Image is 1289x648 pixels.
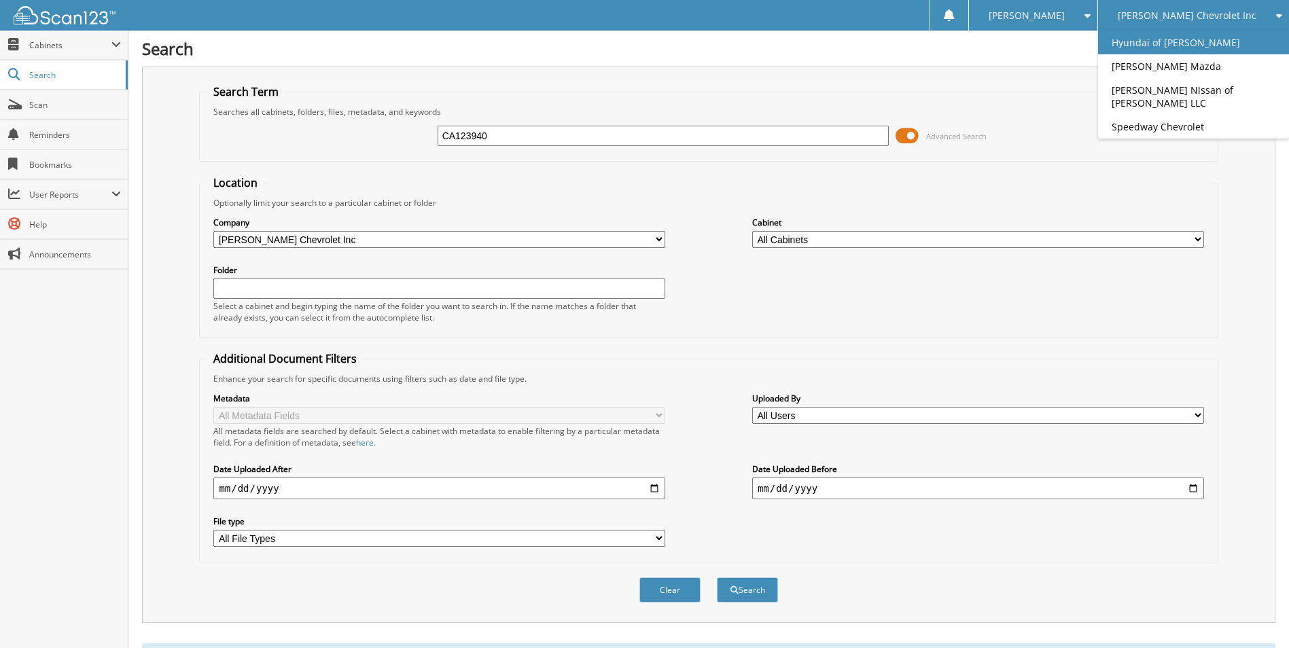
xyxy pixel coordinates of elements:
span: Scan [29,99,121,111]
span: Advanced Search [926,131,987,141]
div: All metadata fields are searched by default. Select a cabinet with metadata to enable filtering b... [213,425,665,448]
span: Announcements [29,249,121,260]
a: here [356,437,374,448]
a: [PERSON_NAME] Mazda [1098,54,1289,78]
iframe: Chat Widget [1221,583,1289,648]
div: Optionally limit your search to a particular cabinet or folder [207,197,1210,209]
div: Enhance your search for specific documents using filters such as date and file type. [207,373,1210,384]
span: Bookmarks [29,159,121,170]
label: Company [213,217,665,228]
label: Folder [213,264,665,276]
img: scan123-logo-white.svg [14,6,116,24]
a: Hyundai of [PERSON_NAME] [1098,31,1289,54]
span: Cabinets [29,39,111,51]
legend: Search Term [207,84,285,99]
span: User Reports [29,189,111,200]
button: Clear [639,577,701,602]
h1: Search [142,37,1275,60]
label: Date Uploaded Before [752,463,1204,475]
legend: Location [207,175,264,190]
label: Uploaded By [752,393,1204,404]
span: Search [29,69,119,81]
label: Metadata [213,393,665,404]
span: [PERSON_NAME] Chevrolet Inc [1118,12,1256,20]
a: Speedway Chevrolet [1098,115,1289,139]
label: File type [213,516,665,527]
button: Search [717,577,778,602]
input: end [752,478,1204,499]
legend: Additional Document Filters [207,351,364,366]
label: Cabinet [752,217,1204,228]
label: Date Uploaded After [213,463,665,475]
div: Searches all cabinets, folders, files, metadata, and keywords [207,106,1210,118]
span: Help [29,219,121,230]
a: [PERSON_NAME] Nissan of [PERSON_NAME] LLC [1098,78,1289,115]
input: start [213,478,665,499]
span: Reminders [29,129,121,141]
span: [PERSON_NAME] [989,12,1065,20]
div: Select a cabinet and begin typing the name of the folder you want to search in. If the name match... [213,300,665,323]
